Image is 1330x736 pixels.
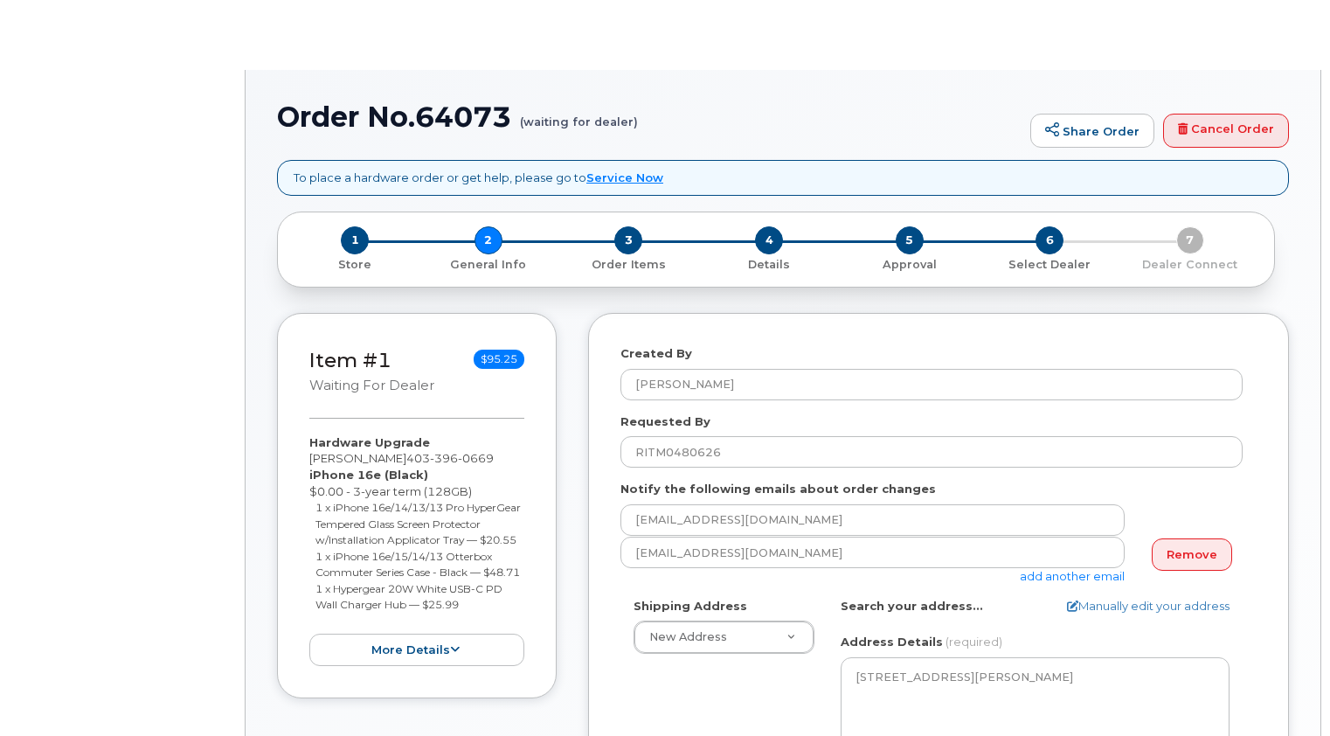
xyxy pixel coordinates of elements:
[946,635,1002,649] span: (required)
[1030,114,1154,149] a: Share Order
[294,170,663,186] p: To place a hardware order or get help, please go to
[846,257,973,273] p: Approval
[841,598,983,614] label: Search your address...
[649,630,727,643] span: New Address
[1020,569,1125,583] a: add another email
[755,226,783,254] span: 4
[980,254,1120,273] a: 6 Select Dealer
[277,101,1022,132] h1: Order No.64073
[520,101,638,128] small: (waiting for dealer)
[406,451,494,465] span: 403
[896,226,924,254] span: 5
[634,621,814,653] a: New Address
[558,254,699,273] a: 3 Order Items
[565,257,692,273] p: Order Items
[1067,598,1230,614] a: Manually edit your address
[1036,226,1063,254] span: 6
[586,170,663,184] a: Service Now
[620,413,710,430] label: Requested By
[620,481,936,497] label: Notify the following emails about order changes
[430,451,458,465] span: 396
[620,537,1125,568] input: Example: john@appleseed.com
[309,378,434,393] small: waiting for dealer
[620,436,1243,468] input: Example: John Smith
[614,226,642,254] span: 3
[309,634,524,666] button: more details
[839,254,980,273] a: 5 Approval
[315,501,521,546] small: 1 x iPhone 16e/14/13/13 Pro HyperGear Tempered Glass Screen Protector w/Installation Applicator T...
[309,348,391,372] a: Item #1
[309,468,428,482] strong: iPhone 16e (Black)
[1163,114,1289,149] a: Cancel Order
[299,257,412,273] p: Store
[620,345,692,362] label: Created By
[987,257,1113,273] p: Select Dealer
[699,254,840,273] a: 4 Details
[634,598,747,614] label: Shipping Address
[841,634,943,650] label: Address Details
[315,550,520,580] small: 1 x iPhone 16e/15/14/13 Otterbox Commuter Series Case - Black — $48.71
[706,257,833,273] p: Details
[315,582,502,612] small: 1 x Hypergear 20W White USB-C PD Wall Charger Hub — $25.99
[458,451,494,465] span: 0669
[309,434,524,666] div: [PERSON_NAME] $0.00 - 3-year term (128GB)
[341,226,369,254] span: 1
[620,504,1125,536] input: Example: john@appleseed.com
[292,254,419,273] a: 1 Store
[309,435,430,449] strong: Hardware Upgrade
[474,350,524,369] span: $95.25
[1152,538,1232,571] a: Remove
